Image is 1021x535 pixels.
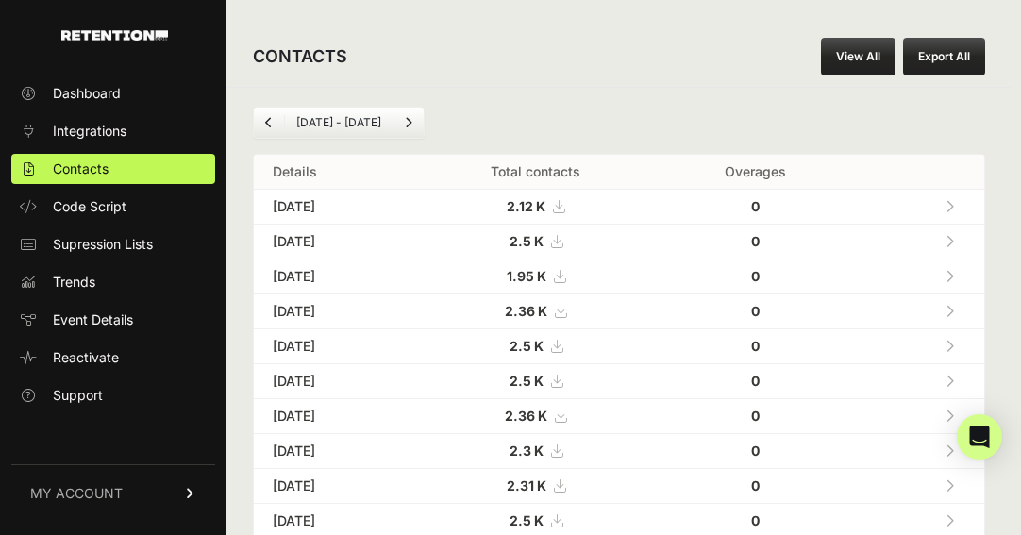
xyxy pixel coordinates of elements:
td: [DATE] [254,469,412,504]
span: Dashboard [53,84,121,103]
a: Trends [11,267,215,297]
a: Reactivate [11,343,215,373]
a: MY ACCOUNT [11,464,215,522]
span: Event Details [53,310,133,329]
a: Support [11,380,215,410]
th: Details [254,155,412,190]
strong: 0 [751,233,760,249]
strong: 2.5 K [510,512,544,528]
img: Retention.com [61,30,168,41]
a: 2.31 K [507,477,565,493]
span: Code Script [53,197,126,216]
strong: 2.5 K [510,233,544,249]
a: Event Details [11,305,215,335]
a: 2.3 K [510,443,562,459]
strong: 2.3 K [510,443,544,459]
strong: 0 [751,373,760,389]
td: [DATE] [254,399,412,434]
a: 2.5 K [510,338,562,354]
span: Integrations [53,122,126,141]
span: Reactivate [53,348,119,367]
h2: CONTACTS [253,43,347,70]
span: MY ACCOUNT [30,484,123,503]
strong: 0 [751,443,760,459]
strong: 0 [751,477,760,493]
a: 2.5 K [510,373,562,389]
a: 1.95 K [507,268,565,284]
strong: 1.95 K [507,268,546,284]
div: Open Intercom Messenger [957,414,1002,460]
a: 2.5 K [510,512,562,528]
span: Trends [53,273,95,292]
a: View All [821,38,895,75]
strong: 2.31 K [507,477,546,493]
a: 2.36 K [505,303,566,319]
td: [DATE] [254,364,412,399]
a: Supression Lists [11,229,215,259]
strong: 2.36 K [505,303,547,319]
a: Integrations [11,116,215,146]
a: Contacts [11,154,215,184]
strong: 0 [751,338,760,354]
a: Dashboard [11,78,215,109]
td: [DATE] [254,259,412,294]
span: Support [53,386,103,405]
li: [DATE] - [DATE] [284,115,393,130]
strong: 0 [751,303,760,319]
td: [DATE] [254,190,412,225]
span: Contacts [53,159,109,178]
strong: 2.12 K [507,198,545,214]
a: 2.36 K [505,408,566,424]
td: [DATE] [254,225,412,259]
span: Supression Lists [53,235,153,254]
strong: 0 [751,198,760,214]
strong: 0 [751,408,760,424]
a: 2.5 K [510,233,562,249]
th: Total contacts [412,155,659,190]
th: Overages [660,155,851,190]
strong: 0 [751,512,760,528]
a: Code Script [11,192,215,222]
td: [DATE] [254,294,412,329]
a: 2.12 K [507,198,564,214]
strong: 2.5 K [510,373,544,389]
strong: 2.5 K [510,338,544,354]
strong: 0 [751,268,760,284]
td: [DATE] [254,434,412,469]
td: [DATE] [254,329,412,364]
strong: 2.36 K [505,408,547,424]
button: Export All [903,38,985,75]
a: Previous [254,108,284,138]
a: Next [393,108,424,138]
